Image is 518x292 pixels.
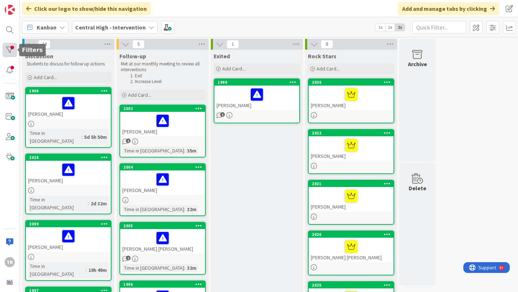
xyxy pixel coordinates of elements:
[312,181,394,186] div: 2031
[120,281,205,288] div: 1996
[75,24,146,31] b: Central High - Intervention
[308,231,394,275] a: 2026[PERSON_NAME] [PERSON_NAME]
[214,86,299,110] div: [PERSON_NAME]
[28,196,88,211] div: Time in [GEOGRAPHIC_DATA]
[128,79,205,85] li: Increase Level
[308,180,394,225] a: 2031[PERSON_NAME]
[122,205,184,213] div: Time in [GEOGRAPHIC_DATA]
[120,105,205,136] div: 2003[PERSON_NAME]
[26,161,111,185] div: [PERSON_NAME]
[126,256,131,260] span: 1
[34,74,57,81] span: Add Card...
[120,223,205,229] div: 2005
[120,170,205,195] div: [PERSON_NAME]
[185,205,198,213] div: 32m
[28,129,81,145] div: Time in [GEOGRAPHIC_DATA]
[15,1,33,10] span: Support
[38,40,50,49] span: 14
[29,88,111,93] div: 1998
[184,264,185,272] span: :
[5,257,15,267] div: TR
[395,24,405,31] span: 3x
[120,229,205,254] div: [PERSON_NAME] [PERSON_NAME]
[214,78,300,123] a: 1999[PERSON_NAME]
[26,154,111,161] div: 2028
[409,184,426,192] div: Delete
[26,221,111,227] div: 2099
[5,277,15,287] img: avatar
[29,222,111,227] div: 2099
[317,65,340,72] span: Add Card...
[5,5,15,15] img: Visit kanbanzone.com
[22,47,43,54] h5: Filters
[185,264,198,272] div: 32m
[121,61,204,73] p: Met at our monthly meeting to review all interventions
[120,112,205,136] div: [PERSON_NAME]
[86,266,87,274] span: :
[309,238,394,262] div: [PERSON_NAME] [PERSON_NAME]
[312,283,394,288] div: 2025
[26,88,111,119] div: 1998[PERSON_NAME]
[119,163,206,216] a: 2004[PERSON_NAME]Time in [GEOGRAPHIC_DATA]:32m
[309,187,394,211] div: [PERSON_NAME]
[120,223,205,254] div: 2005[PERSON_NAME] [PERSON_NAME]
[36,3,40,9] div: 9+
[184,205,185,213] span: :
[25,87,112,148] a: 1998[PERSON_NAME]Time in [GEOGRAPHIC_DATA]:5d 5h 50m
[26,88,111,94] div: 1998
[26,154,111,185] div: 2028[PERSON_NAME]
[309,136,394,161] div: [PERSON_NAME]
[81,133,82,141] span: :
[119,222,206,275] a: 2005[PERSON_NAME] [PERSON_NAME]Time in [GEOGRAPHIC_DATA]:32m
[120,105,205,112] div: 2003
[120,164,205,170] div: 2004
[26,94,111,119] div: [PERSON_NAME]
[214,53,230,60] span: Exited
[309,86,394,110] div: [PERSON_NAME]
[28,262,86,278] div: Time in [GEOGRAPHIC_DATA]
[398,2,499,15] div: Add and manage tabs by clicking
[123,282,205,287] div: 1996
[214,79,299,86] div: 1999
[25,220,112,281] a: 2099[PERSON_NAME]Time in [GEOGRAPHIC_DATA]:19h 49m
[185,147,198,155] div: 35m
[122,147,184,155] div: Time in [GEOGRAPHIC_DATA]
[309,282,394,288] div: 2025
[37,23,56,32] span: Kanban
[123,106,205,111] div: 2003
[376,24,385,31] span: 1x
[312,232,394,237] div: 2026
[312,131,394,136] div: 2032
[82,133,109,141] div: 5d 5h 50m
[126,138,131,143] span: 2
[87,266,109,274] div: 19h 49m
[385,24,395,31] span: 2x
[309,181,394,211] div: 2031[PERSON_NAME]
[120,164,205,195] div: 2004[PERSON_NAME]
[308,78,394,123] a: 2036[PERSON_NAME]
[309,231,394,238] div: 2026
[88,200,89,207] span: :
[309,79,394,86] div: 2036
[321,40,333,49] span: 8
[308,53,336,60] span: Rock Stars
[412,21,466,34] input: Quick Filter...
[220,112,225,117] span: 1
[128,92,151,98] span: Add Card...
[123,165,205,170] div: 2004
[309,130,394,161] div: 2032[PERSON_NAME]
[26,227,111,252] div: [PERSON_NAME]
[29,155,111,160] div: 2028
[122,264,184,272] div: Time in [GEOGRAPHIC_DATA]
[128,73,205,79] li: Exit
[22,2,151,15] div: Click our logo to show/hide this navigation
[309,231,394,262] div: 2026[PERSON_NAME] [PERSON_NAME]
[309,79,394,110] div: 2036[PERSON_NAME]
[218,80,299,85] div: 1999
[308,129,394,174] a: 2032[PERSON_NAME]
[123,223,205,228] div: 2005
[27,61,110,67] p: Students to discuss for follow up actions
[184,147,185,155] span: :
[25,154,112,214] a: 2028[PERSON_NAME]Time in [GEOGRAPHIC_DATA]:2d 32m
[119,53,146,60] span: Follow-up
